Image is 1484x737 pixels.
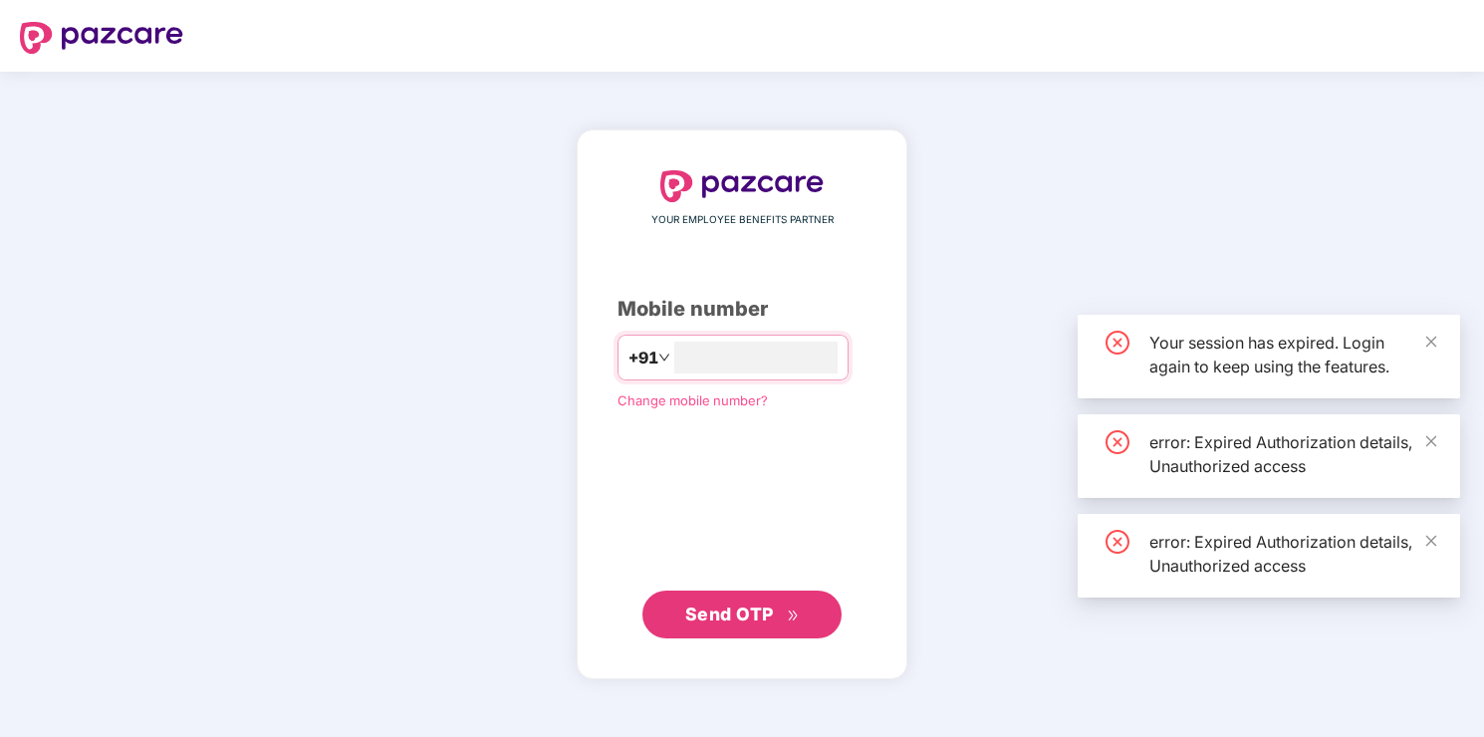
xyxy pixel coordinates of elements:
[1149,530,1436,578] div: error: Expired Authorization details, Unauthorized access
[1424,534,1438,548] span: close
[618,392,768,408] a: Change mobile number?
[1149,331,1436,378] div: Your session has expired. Login again to keep using the features.
[618,294,866,325] div: Mobile number
[1106,331,1129,355] span: close-circle
[1106,530,1129,554] span: close-circle
[1424,434,1438,448] span: close
[1424,335,1438,349] span: close
[20,22,183,54] img: logo
[787,610,800,622] span: double-right
[651,212,834,228] span: YOUR EMPLOYEE BENEFITS PARTNER
[660,170,824,202] img: logo
[1149,430,1436,478] div: error: Expired Authorization details, Unauthorized access
[628,346,658,370] span: +91
[642,591,842,638] button: Send OTPdouble-right
[658,352,670,364] span: down
[685,604,774,624] span: Send OTP
[1106,430,1129,454] span: close-circle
